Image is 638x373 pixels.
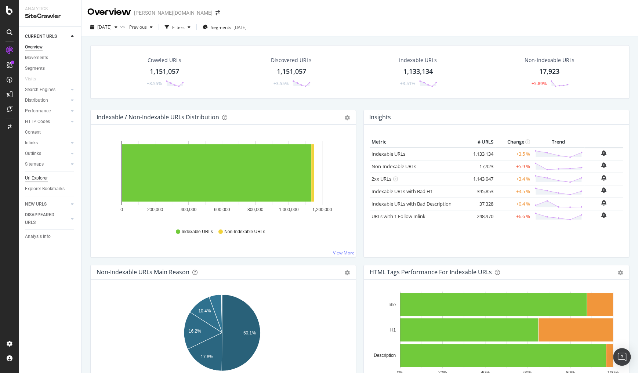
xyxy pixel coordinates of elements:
[371,213,425,220] a: URLs with 1 Follow Inlink
[97,24,112,30] span: 2025 Sep. 29th
[345,270,350,275] div: gear
[25,65,76,72] a: Segments
[370,137,466,148] th: Metric
[97,137,348,222] svg: A chart.
[276,67,306,76] div: 1,151,057
[25,97,69,104] a: Distribution
[374,353,396,358] text: Description
[215,10,220,15] div: arrow-right-arrow-left
[601,162,606,168] div: bell-plus
[224,229,265,235] span: Non-Indexable URLs
[25,33,69,40] a: CURRENT URLS
[539,67,559,76] div: 17,923
[25,65,45,72] div: Segments
[182,229,213,235] span: Indexable URLs
[388,302,396,307] text: Title
[532,80,547,87] div: +5.89%
[181,207,197,212] text: 400,000
[601,200,606,206] div: bell-plus
[400,80,415,87] div: +3.51%
[25,150,41,157] div: Outlinks
[25,118,50,126] div: HTTP Codes
[345,115,350,120] div: gear
[371,151,405,157] a: Indexable URLs
[162,21,193,33] button: Filters
[312,207,332,212] text: 1,200,000
[200,21,250,33] button: Segments[DATE]
[399,57,437,64] div: Indexable URLs
[120,207,123,212] text: 0
[25,97,48,104] div: Distribution
[466,173,495,185] td: 1,143,047
[87,21,120,33] button: [DATE]
[466,198,495,210] td: 37,328
[148,57,181,64] div: Crawled URLs
[25,43,76,51] a: Overview
[25,128,41,136] div: Content
[618,270,623,275] div: gear
[120,23,126,30] span: vs
[25,185,65,193] div: Explorer Bookmarks
[201,354,213,359] text: 17.8%
[25,86,55,94] div: Search Engines
[371,188,433,195] a: Indexable URLs with Bad H1
[495,210,532,222] td: +6.6 %
[25,128,76,136] a: Content
[466,185,495,198] td: 395,853
[25,174,48,182] div: Url Explorer
[371,163,416,170] a: Non-Indexable URLs
[524,57,574,64] div: Non-Indexable URLs
[97,268,189,276] div: Non-Indexable URLs Main Reason
[466,160,495,173] td: 17,923
[403,67,433,76] div: 1,133,134
[495,148,532,160] td: +3.5 %
[369,112,391,122] h4: Insights
[25,185,76,193] a: Explorer Bookmarks
[371,200,452,207] a: Indexable URLs with Bad Description
[601,187,606,193] div: bell-plus
[25,54,48,62] div: Movements
[150,67,179,76] div: 1,151,057
[390,327,396,333] text: H1
[211,24,231,30] span: Segments
[198,308,211,314] text: 10.4%
[25,107,69,115] a: Performance
[25,211,62,227] div: DISAPPEARED URLS
[25,107,51,115] div: Performance
[25,211,69,227] a: DISAPPEARED URLS
[271,57,312,64] div: Discovered URLs
[25,174,76,182] a: Url Explorer
[25,233,76,240] a: Analysis Info
[601,212,606,218] div: bell-plus
[147,80,162,87] div: +3.55%
[25,200,47,208] div: NEW URLS
[134,9,213,17] div: [PERSON_NAME][DOMAIN_NAME]
[25,233,51,240] div: Analysis Info
[25,139,38,147] div: Inlinks
[147,207,163,212] text: 200,000
[532,137,584,148] th: Trend
[25,75,43,83] a: Visits
[273,80,289,87] div: +3.55%
[25,33,57,40] div: CURRENT URLS
[25,160,44,168] div: Sitemaps
[495,173,532,185] td: +3.4 %
[25,139,69,147] a: Inlinks
[25,75,36,83] div: Visits
[126,21,156,33] button: Previous
[25,118,69,126] a: HTTP Codes
[247,207,264,212] text: 800,000
[97,113,219,121] div: Indexable / Non-Indexable URLs Distribution
[466,137,495,148] th: # URLS
[279,207,299,212] text: 1,000,000
[25,200,69,208] a: NEW URLS
[613,348,631,366] div: Open Intercom Messenger
[87,6,131,18] div: Overview
[25,54,76,62] a: Movements
[495,198,532,210] td: +0.4 %
[495,137,532,148] th: Change
[25,12,75,21] div: SiteCrawler
[25,6,75,12] div: Analytics
[189,329,201,334] text: 16.2%
[370,268,492,276] div: HTML Tags Performance for Indexable URLs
